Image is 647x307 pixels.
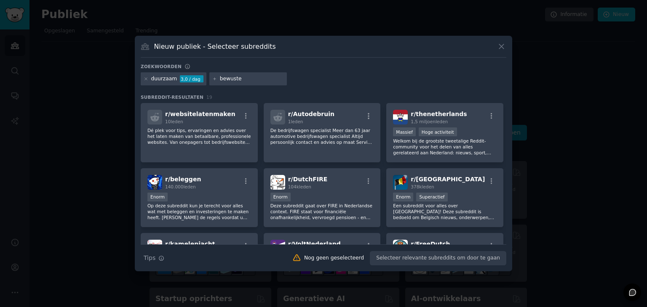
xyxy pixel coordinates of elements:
[393,175,408,190] img: België
[147,240,162,254] img: kamelenjacht
[299,184,311,189] font: leden
[150,194,165,199] font: Enorm
[436,119,448,124] font: leden
[411,111,416,117] font: r/
[170,241,215,247] font: kamelenjacht
[288,184,299,189] font: 104k
[393,240,408,254] img: VrijNederlands
[181,77,201,82] font: 3,0 / dag
[416,241,450,247] font: FreeDutch
[393,203,495,249] font: Een subreddit voor alles over [GEOGRAPHIC_DATA]! Deze subreddit is bedoeld om Belgisch nieuws, on...
[288,111,293,117] font: r/
[141,64,182,69] font: Zoekwoorden
[393,110,408,124] img: Nederland
[183,184,195,189] font: leden
[170,176,201,183] font: beleggen
[411,184,422,189] font: 378k
[304,255,364,261] font: Nog geen geselecteerd
[293,111,334,117] font: Autodebruin
[171,119,183,124] font: leden
[270,240,285,254] img: VoltNederland
[419,194,444,199] font: Superactief
[422,130,454,135] font: Hoge activiteit
[288,241,293,247] font: r/
[396,130,413,135] font: Massief
[165,119,171,124] font: 10
[165,241,170,247] font: r/
[147,128,251,192] font: Dé plek voor tips, ervaringen en advies over het laten maken van betaalbare, professionele websit...
[154,42,276,50] font: Nieuw publiek - Selecteer subreddits
[416,111,467,117] font: thenetherlands
[422,184,434,189] font: leden
[170,111,235,117] font: websitelatenmaken
[293,241,341,247] font: VoltNederland
[288,176,293,183] font: r/
[206,95,212,100] font: 19
[416,176,485,183] font: [GEOGRAPHIC_DATA]
[165,184,183,189] font: 140.000
[396,194,410,199] font: Enorm
[165,111,170,117] font: r/
[141,251,167,265] button: Tips
[411,176,416,183] font: r/
[151,76,177,82] font: duurzaam
[147,203,249,232] font: Op deze subreddit kun je terecht voor alles wat met beleggen en investeringen te maken heeft. [PE...
[220,75,284,83] input: Nieuw trefwoord
[411,241,416,247] font: r/
[288,119,291,124] font: 1
[270,175,285,190] img: DutchFIRE
[147,175,162,190] img: beleggen
[273,194,288,199] font: Enorm
[141,95,203,100] font: Subreddit-resultaten
[270,128,373,156] font: De bedrijfswagen specialist Meer dan 63 jaar automotive bedrijfswagen specialist Altijd persoonli...
[270,203,374,226] font: Deze subreddit gaat over FIRE in Nederlandse context. FIRE staat voor financiële onafhankelijkhei...
[393,138,496,185] font: Welkom bij de grootste tweetalige Reddit-community voor het delen van alles gerelateerd aan Neder...
[165,176,170,183] font: r/
[293,176,328,183] font: DutchFIRE
[144,254,155,261] font: Tips
[291,119,303,124] font: leden
[411,119,436,124] font: 1,5 miljoen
